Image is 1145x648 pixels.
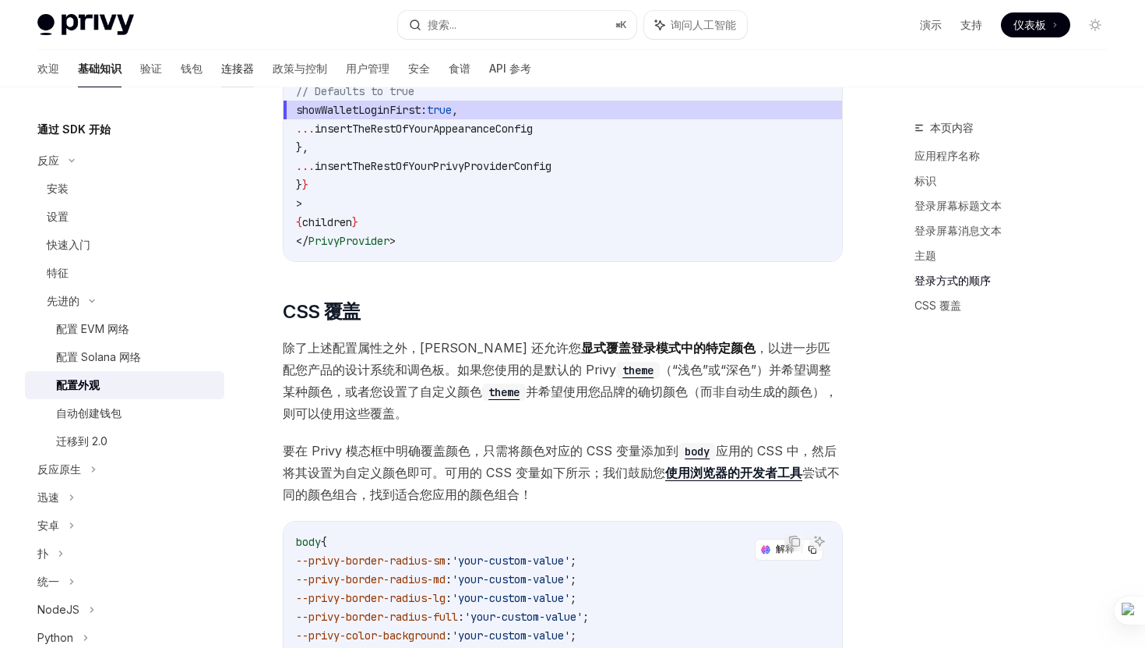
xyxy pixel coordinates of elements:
[665,465,802,480] font: 使用浏览器的开发者工具
[78,50,122,87] a: 基础知识
[56,434,107,448] font: 迁移到 2.0
[37,490,59,504] font: 迅速
[296,591,446,605] span: --privy-border-radius-lg
[37,519,59,532] font: 安卓
[25,343,224,371] a: 配置 Solana 网络
[914,293,1120,318] a: CSS 覆盖
[37,631,73,644] font: Python
[809,531,830,551] button: 询问人工智能
[616,362,660,379] code: theme
[446,572,452,586] span: :
[408,62,430,75] font: 安全
[446,591,452,605] span: :
[583,610,589,624] span: ;
[56,322,129,335] font: 配置 EVM 网络
[37,62,59,75] font: 欢迎
[47,294,79,307] font: 先进的
[296,554,446,568] span: --privy-border-radius-sm
[47,266,69,279] font: 特征
[296,84,414,98] span: // Defaults to true
[464,610,583,624] span: 'your-custom-value'
[273,62,327,75] font: 政策与控制
[47,210,69,223] font: 设置
[296,234,308,248] span: </
[644,11,747,39] button: 询问人工智能
[296,535,321,549] span: body
[446,629,452,643] span: :
[283,362,831,399] font: （“浅色”或“深色”）并希望调整某种颜色，或者您设置了自定义颜色
[37,122,111,136] font: 通过 SDK 开始
[784,531,805,551] button: 复制代码块中的内容
[78,62,122,75] font: 基础知识
[56,406,122,420] font: 自动创建钱包
[221,62,254,75] font: 连接器
[446,554,452,568] span: :
[302,178,308,192] span: }
[296,610,458,624] span: --privy-border-radius-full
[914,224,1002,237] font: 登录屏幕消息文本
[308,234,389,248] span: PrivyProvider
[914,274,991,287] font: 登录方式的顺序
[581,340,756,356] font: 显式覆盖登录模式中的特定颜色
[346,50,389,87] a: 用户管理
[671,18,736,31] font: 询问人工智能
[283,300,360,323] font: CSS 覆盖
[960,17,982,33] a: 支持
[283,340,830,377] font: ，以进一步匹配您产品的设计系统和调色板。如果您使用的是默认的 Privy
[914,218,1120,243] a: 登录屏幕消息文本
[920,18,942,31] font: 演示
[56,350,141,363] font: 配置 Solana 网络
[914,268,1120,293] a: 登录方式的顺序
[296,103,427,117] span: showWalletLoginFirst:
[352,215,358,229] span: }
[37,603,79,616] font: NodeJS
[914,199,1002,212] font: 登录屏幕标题文本
[25,203,224,231] a: 设置
[914,168,1120,193] a: 标识
[296,572,446,586] span: --privy-border-radius-md
[25,371,224,399] a: 配置外观
[283,340,581,356] font: 除了上述配置属性之外，[PERSON_NAME] 还允许您
[620,19,627,30] font: K
[930,121,974,134] font: 本页内容
[615,19,620,30] font: ⌘
[283,443,837,480] font: 应用的 CSS 中，然后将其设置为自定义颜色即可。可用的 CSS 变量如下所示；我们鼓励您
[914,143,1120,168] a: 应用程序名称
[427,103,452,117] span: true
[296,197,302,211] span: >
[25,427,224,455] a: 迁移到 2.0
[302,215,352,229] span: children
[181,50,203,87] a: 钱包
[914,243,1120,268] a: 主题
[296,215,302,229] span: {
[315,159,551,173] span: insertTheRestOfYourPrivyProviderConfig
[296,629,446,643] span: --privy-color-background
[482,384,526,401] code: theme
[296,178,302,192] span: }
[914,193,1120,218] a: 登录屏幕标题文本
[315,122,533,136] span: insertTheRestOfYourAppearanceConfig
[346,62,389,75] font: 用户管理
[452,554,570,568] span: 'your-custom-value'
[37,547,48,560] font: 扑
[37,462,81,476] font: 反应原生
[452,591,570,605] span: 'your-custom-value'
[489,62,531,75] font: API 参考
[56,378,100,391] font: 配置外观
[616,362,660,377] a: theme
[1013,18,1046,31] font: 仪表板
[25,399,224,427] a: 自动创建钱包
[389,234,396,248] span: >
[37,50,59,87] a: 欢迎
[296,140,308,154] span: },
[458,610,464,624] span: :
[452,103,458,117] span: ,
[452,629,570,643] span: 'your-custom-value'
[47,238,90,251] font: 快速入门
[570,591,576,605] span: ;
[25,315,224,343] a: 配置 EVM 网络
[221,50,254,87] a: 连接器
[678,443,716,459] a: body
[914,174,936,187] font: 标识
[914,299,961,312] font: CSS 覆盖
